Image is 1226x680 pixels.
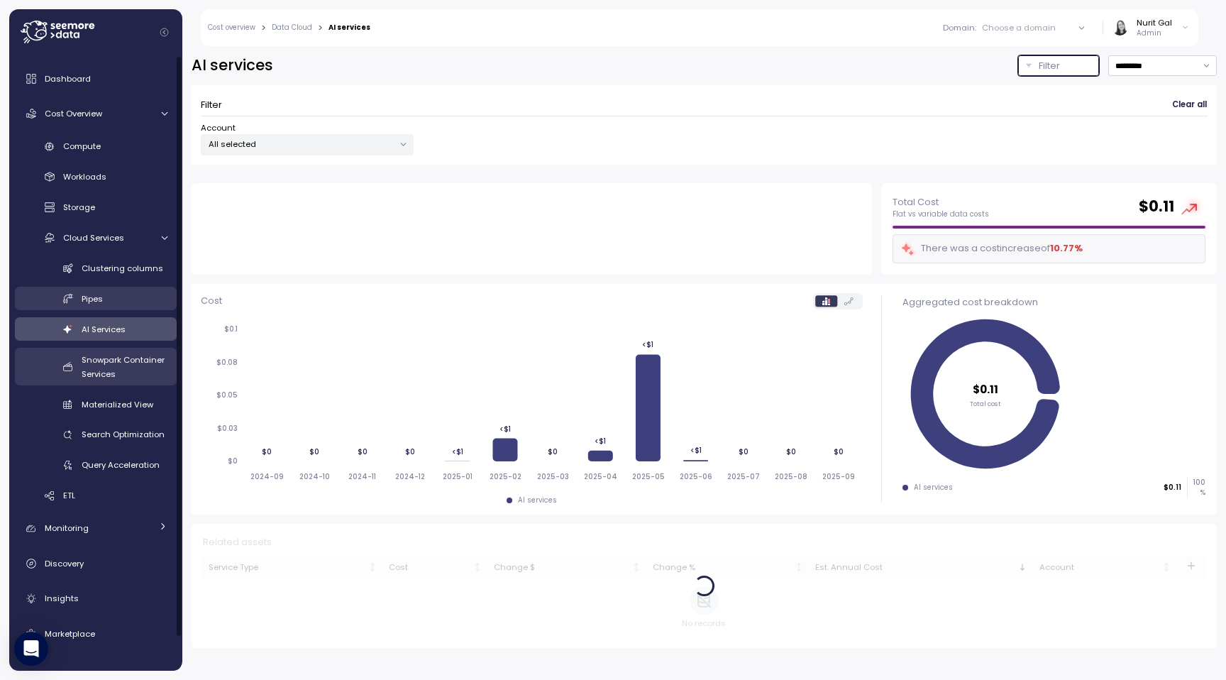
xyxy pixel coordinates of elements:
[15,135,177,158] a: Compute
[1171,94,1208,115] button: Clear all
[63,171,106,182] span: Workloads
[318,23,323,33] div: >
[642,340,653,349] tspan: <$1
[1137,28,1172,38] p: Admin
[15,549,177,578] a: Discovery
[900,241,1083,257] div: There was a cost increase of
[443,472,473,481] tspan: 2025-01
[632,472,665,481] tspan: 2025-05
[209,138,394,150] p: All selected
[328,24,370,31] div: AI services
[404,447,414,456] tspan: $0
[499,424,511,433] tspan: <$1
[15,65,177,93] a: Dashboard
[15,454,177,477] a: Query Acceleration
[518,495,557,505] div: AI services
[262,447,272,456] tspan: $0
[15,484,177,508] a: ETL
[15,196,177,219] a: Storage
[82,324,126,335] span: AI Services
[1137,17,1172,28] div: Nurit Gal
[217,424,238,433] tspan: $0.03
[452,447,463,456] tspan: <$1
[15,317,177,341] a: AI Services
[15,226,177,249] a: Cloud Services
[786,447,796,456] tspan: $0
[15,393,177,416] a: Materialized View
[45,522,89,534] span: Monitoring
[45,558,84,569] span: Discovery
[15,423,177,446] a: Search Optimization
[1139,197,1174,217] h2: $ 0.11
[201,122,236,135] label: Account
[680,472,712,481] tspan: 2025-06
[690,446,701,455] tspan: <$1
[45,73,91,84] span: Dashboard
[82,399,153,410] span: Materialized View
[1050,241,1083,256] div: 10.77 %
[299,472,330,481] tspan: 2024-10
[63,141,101,152] span: Compute
[1164,483,1181,493] p: $0.11
[45,593,79,604] span: Insights
[216,358,238,367] tspan: $0.08
[834,447,844,456] tspan: $0
[15,287,177,310] a: Pipes
[82,293,103,305] span: Pipes
[739,447,749,456] tspan: $0
[893,195,989,209] p: Total Cost
[1112,20,1127,35] img: ACg8ocIVugc3DtI--ID6pffOeA5XcvoqExjdOmyrlhjOptQpqjom7zQ=s96-c
[395,472,425,481] tspan: 2024-12
[490,472,521,481] tspan: 2025-02
[943,22,976,33] p: Domain :
[201,294,222,308] p: Cost
[201,98,222,112] p: Filter
[224,324,238,334] tspan: $0.1
[15,99,177,128] a: Cost Overview
[1172,95,1207,114] span: Clear all
[45,108,102,119] span: Cost Overview
[208,24,255,31] a: Cost overview
[192,55,273,76] h2: AI services
[309,447,319,456] tspan: $0
[357,447,367,456] tspan: $0
[1188,478,1205,497] p: 100 %
[1018,55,1099,76] button: Filter
[216,390,238,400] tspan: $0.05
[727,472,760,481] tspan: 2025-07
[970,399,1001,408] tspan: Total cost
[82,263,163,274] span: Clustering columns
[893,209,989,219] p: Flat vs variable data costs
[155,27,173,38] button: Collapse navigation
[15,256,177,280] a: Clustering columns
[584,472,617,481] tspan: 2025-04
[15,165,177,189] a: Workloads
[902,295,1205,309] div: Aggregated cost breakdown
[775,472,807,481] tspan: 2025-08
[14,632,48,666] div: Open Intercom Messenger
[272,24,312,31] a: Data Cloud
[595,437,606,446] tspan: <$1
[82,459,160,471] span: Query Acceleration
[15,584,177,613] a: Insights
[914,483,953,493] div: AI services
[45,628,95,640] span: Marketplace
[63,232,124,243] span: Cloud Services
[348,472,376,481] tspan: 2024-11
[1039,59,1060,73] p: Filter
[82,429,165,440] span: Search Optimization
[973,382,998,397] tspan: $0.11
[261,23,266,33] div: >
[537,472,569,481] tspan: 2025-03
[822,472,855,481] tspan: 2025-09
[63,202,95,213] span: Storage
[63,490,75,501] span: ETL
[82,354,165,380] span: Snowpark Container Services
[15,620,177,648] a: Marketplace
[15,515,177,543] a: Monitoring
[15,348,177,385] a: Snowpark Container Services
[982,22,1056,33] div: Choose a domain
[228,456,238,466] tspan: $0
[548,447,558,456] tspan: $0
